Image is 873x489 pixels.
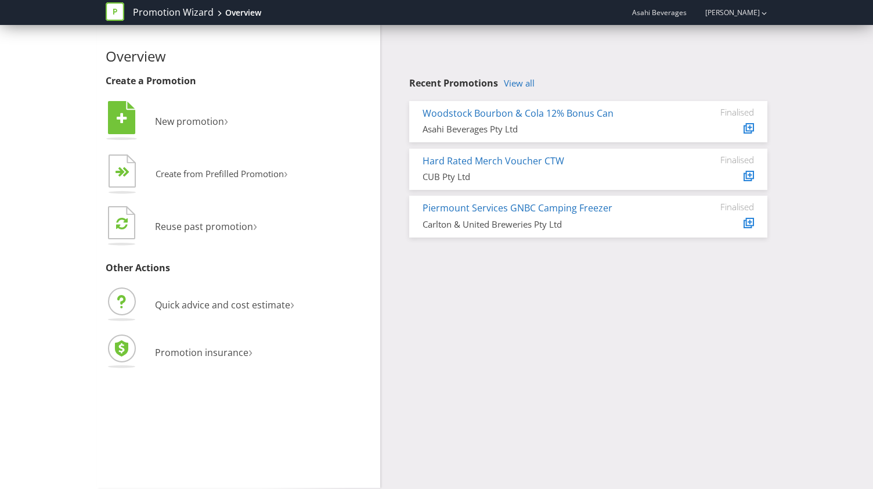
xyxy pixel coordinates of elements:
a: Piermount Services GNBC Camping Freezer [423,202,612,214]
a: Promotion insurance› [106,346,252,359]
div: Asahi Beverages Pty Ltd [423,123,667,135]
span: › [248,341,252,361]
span: Reuse past promotion [155,220,253,233]
tspan:  [116,217,128,230]
span: › [224,110,228,130]
div: Finalised [684,107,754,117]
h3: Create a Promotion [106,76,371,87]
span: Promotion insurance [155,346,248,359]
span: Recent Promotions [409,77,498,89]
span: Quick advice and cost estimate [155,299,290,311]
tspan:  [122,167,130,178]
div: Finalised [684,202,754,212]
div: CUB Pty Ltd [423,171,667,183]
a: [PERSON_NAME] [694,8,760,17]
div: Carlton & United Breweries Pty Ltd [423,218,667,231]
div: Finalised [684,154,754,165]
span: Create from Prefilled Promotion [156,168,284,179]
h2: Overview [106,49,371,64]
span: › [253,215,257,235]
a: Promotion Wizard [133,6,214,19]
span: New promotion [155,115,224,128]
a: Woodstock Bourbon & Cola 12% Bonus Can [423,107,614,120]
button: Create from Prefilled Promotion› [106,152,288,198]
span: › [284,164,288,182]
h3: Other Actions [106,263,371,274]
tspan:  [117,112,127,125]
a: View all [504,78,535,88]
span: Asahi Beverages [632,8,687,17]
div: Overview [225,7,261,19]
a: Hard Rated Merch Voucher CTW [423,154,564,167]
a: Quick advice and cost estimate› [106,299,294,311]
span: › [290,294,294,313]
